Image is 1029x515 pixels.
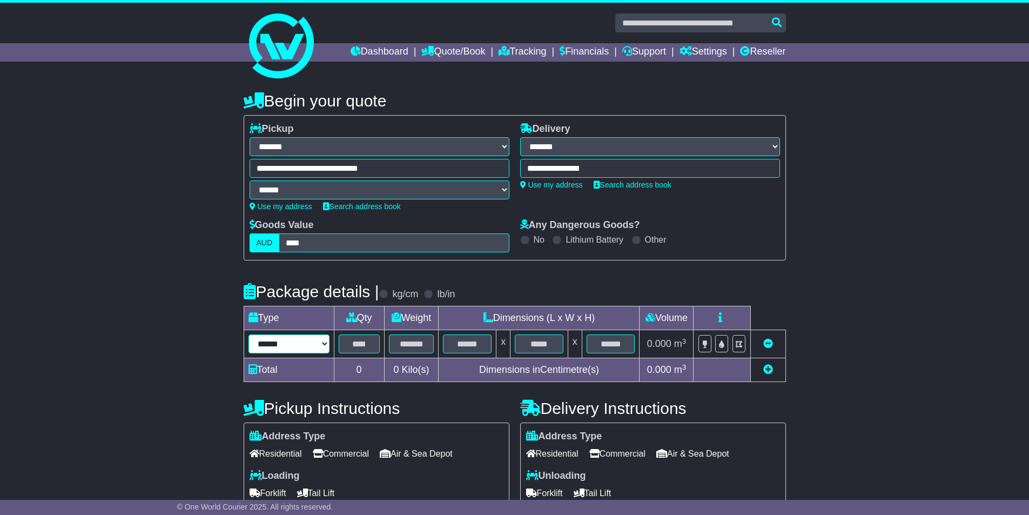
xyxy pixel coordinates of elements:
td: Weight [384,306,439,330]
span: Tail Lift [297,485,335,501]
span: 0.000 [647,364,671,375]
sup: 3 [682,363,687,371]
span: © One World Courier 2025. All rights reserved. [177,503,333,511]
span: m [674,364,687,375]
label: Goods Value [250,219,314,231]
label: Unloading [526,470,586,482]
label: Address Type [250,431,326,443]
label: Pickup [250,123,294,135]
a: Support [622,43,666,62]
td: x [568,330,582,358]
a: Add new item [763,364,773,375]
h4: Package details | [244,283,379,300]
td: x [496,330,510,358]
label: Lithium Battery [566,235,623,245]
a: Search address book [323,202,401,211]
sup: 3 [682,337,687,345]
td: Qty [334,306,384,330]
label: Any Dangerous Goods? [520,219,640,231]
span: 0 [393,364,399,375]
span: m [674,338,687,349]
label: lb/in [437,289,455,300]
label: AUD [250,233,280,252]
span: Commercial [313,445,369,462]
span: Air & Sea Depot [380,445,453,462]
h4: Begin your quote [244,92,786,110]
label: kg/cm [392,289,418,300]
h4: Pickup Instructions [244,399,509,417]
span: Residential [250,445,302,462]
td: Dimensions (L x W x H) [439,306,640,330]
a: Remove this item [763,338,773,349]
a: Settings [680,43,727,62]
a: Financials [560,43,609,62]
td: Volume [640,306,694,330]
span: 0.000 [647,338,671,349]
label: Delivery [520,123,570,135]
a: Search address book [594,180,671,189]
a: Tracking [499,43,546,62]
span: Forklift [250,485,286,501]
td: 0 [334,358,384,382]
span: Forklift [526,485,563,501]
h4: Delivery Instructions [520,399,786,417]
a: Use my address [520,180,583,189]
label: Loading [250,470,300,482]
span: Air & Sea Depot [656,445,729,462]
a: Quote/Book [421,43,485,62]
span: Commercial [589,445,645,462]
td: Kilo(s) [384,358,439,382]
label: No [534,235,544,245]
span: Residential [526,445,579,462]
a: Dashboard [351,43,408,62]
td: Dimensions in Centimetre(s) [439,358,640,382]
span: Tail Lift [574,485,611,501]
label: Other [645,235,667,245]
a: Use my address [250,202,312,211]
td: Type [244,306,334,330]
td: Total [244,358,334,382]
a: Reseller [740,43,785,62]
label: Address Type [526,431,602,443]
